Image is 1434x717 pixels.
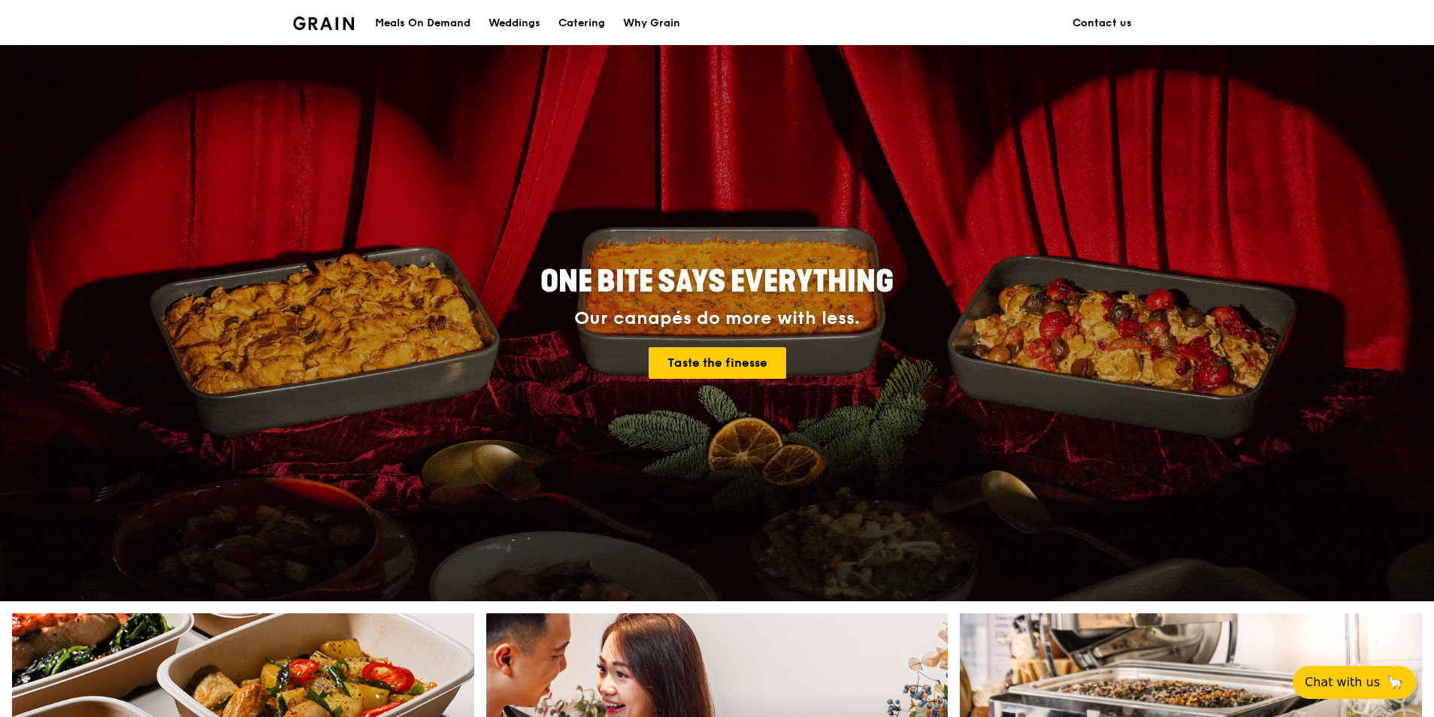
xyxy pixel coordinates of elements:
[293,17,354,30] img: Grain
[649,347,786,379] a: Taste the finesse
[375,1,470,46] div: Meals On Demand
[623,1,680,46] div: Why Grain
[558,1,605,46] div: Catering
[446,308,988,329] div: Our canapés do more with less.
[549,1,614,46] a: Catering
[489,1,540,46] div: Weddings
[1305,673,1380,691] span: Chat with us
[614,1,689,46] a: Why Grain
[480,1,549,46] a: Weddings
[1293,666,1416,699] button: Chat with us🦙
[1386,673,1404,691] span: 🦙
[1063,1,1141,46] a: Contact us
[540,264,894,300] span: ONE BITE SAYS EVERYTHING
